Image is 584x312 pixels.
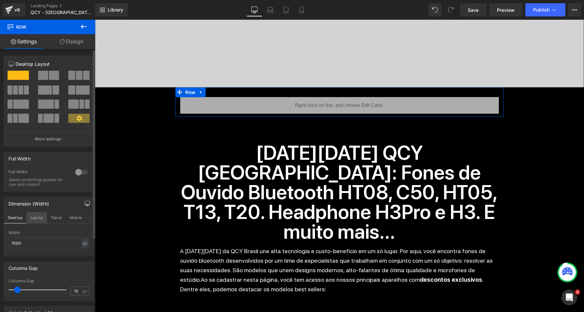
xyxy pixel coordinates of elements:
[82,239,88,248] div: px
[278,3,294,16] a: Tablet
[85,257,389,273] span: . Dentre eles, podemos destacar os modelos best sellers:
[4,212,27,223] button: Desktop
[562,290,577,305] iframe: Intercom live chat
[35,136,61,142] p: More settings
[575,290,580,295] span: 2
[31,10,94,15] span: QCY - [GEOGRAPHIC_DATA]™ | A MAIOR [DATE][DATE] DA HISTÓRIA
[85,227,404,275] p: A [DATE][DATE] da QCY Brasil une alta tecnologia e custo-benefício em um só lugar. Por aqui, você...
[489,3,523,16] a: Preview
[27,212,47,223] button: Laptop
[102,68,111,78] a: Expand / Collapse
[85,124,404,222] h2: [DATE][DATE] QCY [GEOGRAPHIC_DATA]: Fones de Ouvido Bluetooth HT08, C50, HT05, T13, T20. Headphon...
[95,3,128,16] a: New Library
[3,3,25,16] a: v6
[325,257,388,264] strong: descontos exclusivos
[497,7,515,13] span: Preview
[9,152,31,161] div: Full Width
[533,7,550,12] span: Publish
[9,197,49,206] div: Dimension (Width)
[429,3,442,16] button: Undo
[568,3,581,16] button: More
[468,7,479,13] span: Save
[31,3,106,9] a: Landing Pages
[4,131,94,147] button: More settings
[9,178,68,187] div: Select stretching options for row and content.
[9,238,89,249] input: auto
[9,169,69,176] div: Full Width
[262,3,278,16] a: Laptop
[47,212,66,223] button: Tablet
[526,3,566,16] button: Publish
[48,34,95,49] a: Design
[89,68,102,78] span: Row
[294,3,310,16] a: Mobile
[66,212,86,223] button: Mobile
[83,289,88,293] span: px
[108,7,123,13] span: Library
[13,6,21,14] div: v6
[9,262,38,271] div: Columns Gap
[106,257,325,264] span: Ao se cadastrar nesta página, você tem acesso aos nossos principais aparelhos com
[9,230,89,235] div: Width
[444,3,458,16] button: Redo
[7,20,72,34] span: Row
[247,3,262,16] a: Desktop
[9,60,89,67] p: Desktop Layout
[9,279,89,283] div: Columns Gap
